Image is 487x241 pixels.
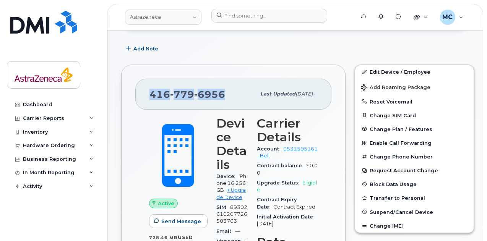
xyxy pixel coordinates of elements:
[361,84,430,92] span: Add Roaming Package
[216,116,248,171] h3: Device Details
[257,146,283,152] span: Account
[435,10,469,25] div: Marlo Cabansag
[355,79,474,95] button: Add Roaming Package
[257,197,297,209] span: Contract Expiry Date
[355,177,474,191] button: Block Data Usage
[355,65,474,79] a: Edit Device / Employee
[257,214,317,220] span: Initial Activation Date
[442,13,453,22] span: MC
[355,108,474,122] button: Change SIM Card
[355,163,474,177] button: Request Account Change
[170,89,194,100] span: 779
[125,10,201,25] a: Astrazeneca
[355,191,474,205] button: Transfer to Personal
[257,163,318,175] span: $0.00
[273,204,315,210] span: Contract Expired
[257,116,318,144] h3: Carrier Details
[178,235,193,240] span: used
[355,136,474,150] button: Enable Call Forwarding
[194,89,225,100] span: 6956
[216,173,246,193] span: iPhone 16 256GB
[370,126,432,132] span: Change Plan / Features
[216,204,230,210] span: SIM
[133,45,158,52] span: Add Note
[355,219,474,233] button: Change IMEI
[216,228,235,234] span: Email
[355,205,474,219] button: Suspend/Cancel Device
[370,140,432,146] span: Enable Call Forwarding
[216,204,247,224] span: 89302610207726503763
[161,218,201,225] span: Send Message
[257,180,302,186] span: Upgrade Status
[355,122,474,136] button: Change Plan / Features
[408,10,433,25] div: Quicklinks
[149,235,178,240] span: 728.46 MB
[370,209,433,215] span: Suspend/Cancel Device
[257,163,306,168] span: Contract balance
[149,89,225,100] span: 416
[216,187,246,200] a: + Upgrade Device
[121,42,165,55] button: Add Note
[158,200,174,207] span: Active
[355,150,474,163] button: Change Phone Number
[260,91,295,97] span: Last updated
[211,9,327,23] input: Find something...
[216,173,239,179] span: Device
[355,95,474,108] button: Reset Voicemail
[235,228,240,234] span: —
[257,146,318,159] a: 0532595161 - Bell
[257,221,273,226] span: [DATE]
[295,91,313,97] span: [DATE]
[149,214,208,228] button: Send Message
